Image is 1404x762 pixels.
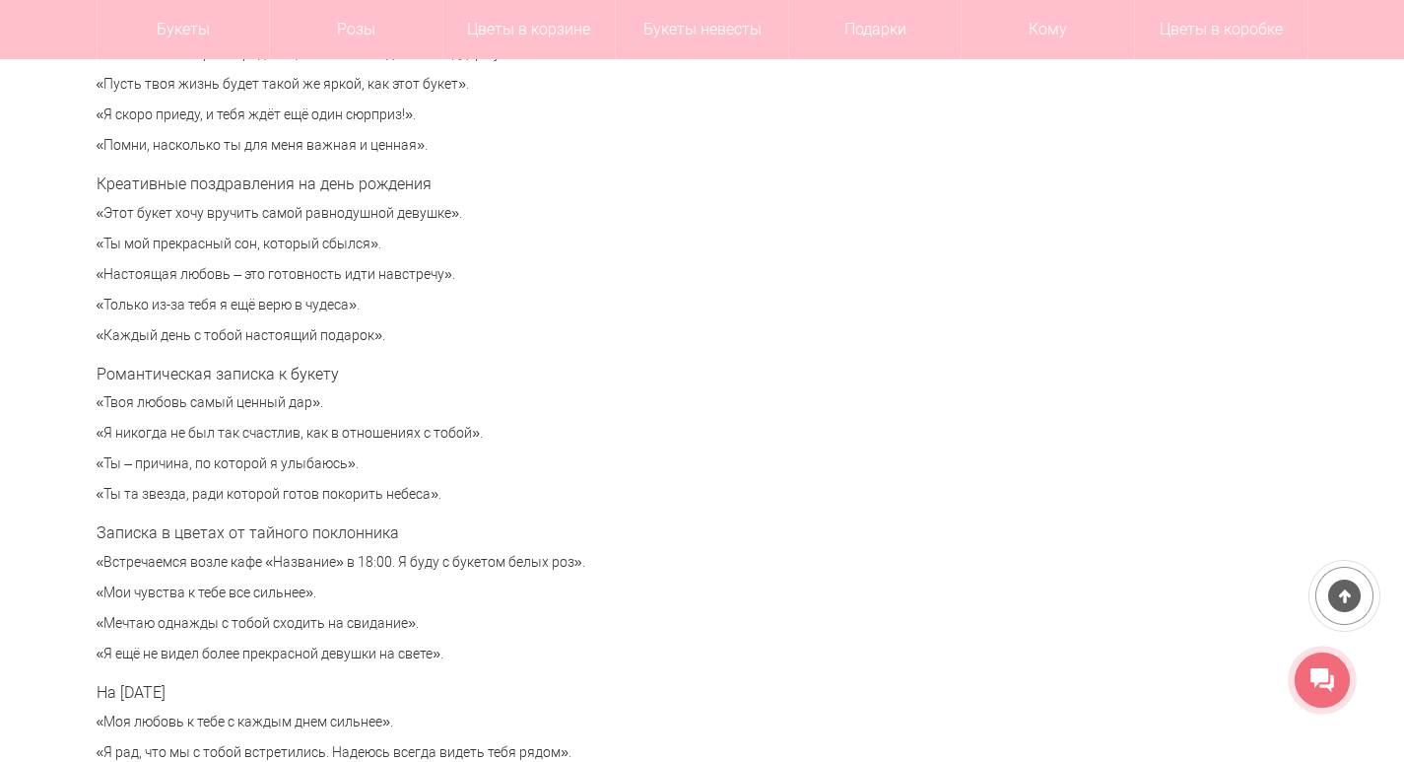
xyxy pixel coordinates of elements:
[97,295,934,315] p: «Только из-за тебя я ещё верю в чудеса».
[97,203,934,224] p: «Этот букет хочу вручить самой равнодушной девушке».
[97,524,934,542] h3: Записка в цветах от тайного поклонника
[97,392,934,413] p: «Твоя любовь самый ценный дар».
[97,484,934,505] p: «Ты та звезда, ради которой готов покорить небеса».
[97,74,934,95] p: «Пусть твоя жизнь будет такой же яркой, как этот букет».
[97,234,934,254] p: «Ты мой прекрасный сон, который сбылся».
[97,644,934,664] p: «Я ещё не видел более прекрасной девушки на свете».
[97,366,934,383] h3: Романтическая записка к букету
[97,135,934,156] p: «Помни, насколько ты для меня важная и ценная».
[97,264,934,285] p: «Настоящая любовь – это готовность идти навстречу».
[97,552,934,573] p: «Встречаемся возле кафе «Название» в 18:00. Я буду с букетом белых роз».
[97,104,934,125] p: «Я скоро приеду, и тебя ждёт ещё один сюрприз!».
[97,583,934,603] p: «Мои чувства к тебе все сильнее».
[97,325,934,346] p: «Каждый день с тобой настоящий подарок».
[97,712,934,732] p: «Моя любовь к тебе с каждым днем сильнее».
[97,684,934,702] h3: На [DATE]
[97,453,934,474] p: «Ты – причина, по которой я улыбаюсь».
[97,423,934,444] p: «Я никогда не был так счастлив, как в отношениях с тобой».
[97,175,934,193] h3: Креативные поздравления на день рождения
[97,613,934,634] p: «Мечтаю однажды с тобой сходить на свидание».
